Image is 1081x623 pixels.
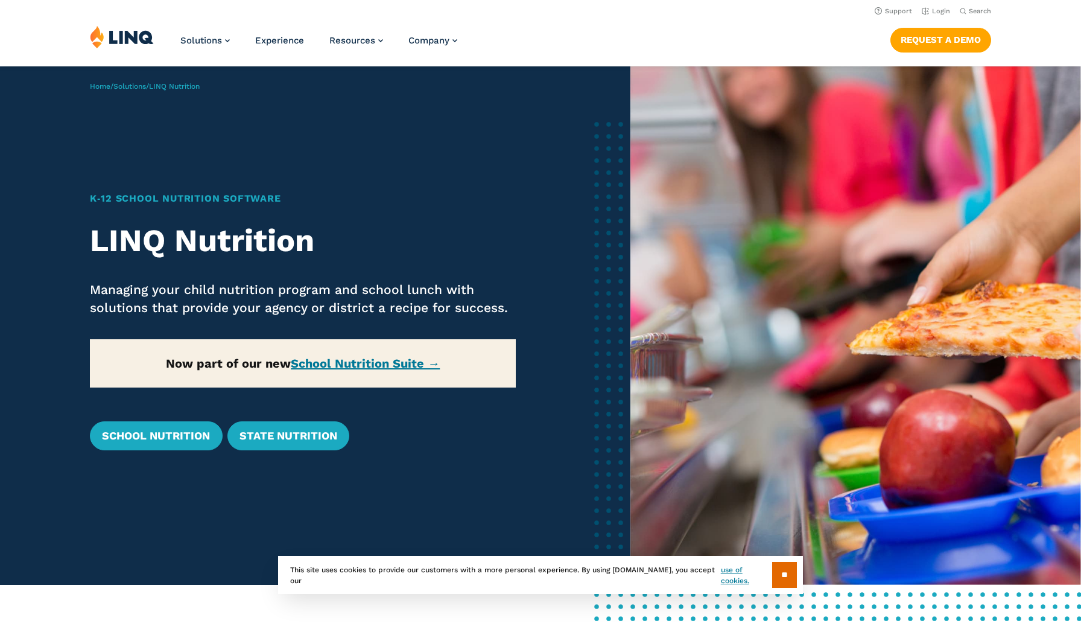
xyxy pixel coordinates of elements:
[90,25,154,48] img: LINQ | K‑12 Software
[969,7,991,15] span: Search
[113,82,146,91] a: Solutions
[90,281,516,317] p: Managing your child nutrition program and school lunch with solutions that provide your agency or...
[922,7,950,15] a: Login
[90,82,200,91] span: / /
[278,556,803,594] div: This site uses cookies to provide our customers with a more personal experience. By using [DOMAIN...
[408,35,449,46] span: Company
[890,25,991,52] nav: Button Navigation
[180,35,230,46] a: Solutions
[291,356,440,371] a: School Nutrition Suite →
[960,7,991,16] button: Open Search Bar
[149,82,200,91] span: LINQ Nutrition
[329,35,383,46] a: Resources
[408,35,457,46] a: Company
[90,82,110,91] a: Home
[255,35,304,46] a: Experience
[329,35,375,46] span: Resources
[180,25,457,65] nav: Primary Navigation
[180,35,222,46] span: Solutions
[166,356,440,371] strong: Now part of our new
[875,7,912,15] a: Support
[890,28,991,52] a: Request a Demo
[90,421,222,450] a: School Nutrition
[90,222,314,259] strong: LINQ Nutrition
[630,66,1081,585] img: Nutrition Overview Banner
[90,191,516,206] h1: K‑12 School Nutrition Software
[721,564,772,586] a: use of cookies.
[227,421,349,450] a: State Nutrition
